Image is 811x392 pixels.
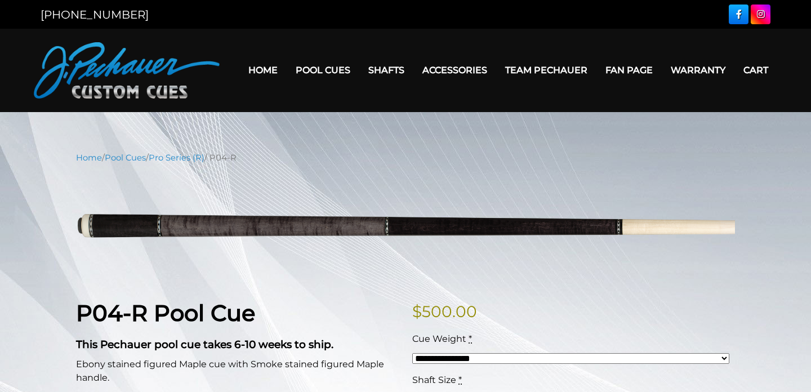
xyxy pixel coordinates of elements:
abbr: required [469,333,472,344]
span: Cue Weight [412,333,466,344]
a: Pro Series (R) [149,153,204,163]
a: Home [239,56,287,84]
a: Accessories [413,56,496,84]
a: Fan Page [596,56,662,84]
span: $ [412,302,422,321]
span: Shaft Size [412,375,456,385]
a: Cart [734,56,777,84]
a: Warranty [662,56,734,84]
a: Team Pechauer [496,56,596,84]
strong: This Pechauer pool cue takes 6-10 weeks to ship. [76,338,333,351]
strong: P04-R Pool Cue [76,299,255,327]
a: Pool Cues [287,56,359,84]
nav: Breadcrumb [76,152,735,164]
abbr: required [458,375,462,385]
img: Pechauer Custom Cues [34,42,220,99]
a: Shafts [359,56,413,84]
bdi: 500.00 [412,302,477,321]
a: [PHONE_NUMBER] [41,8,149,21]
a: Pool Cues [105,153,146,163]
img: P04-N.png [76,172,735,282]
a: Home [76,153,102,163]
p: Ebony stained figured Maple cue with Smoke stained figured Maple handle. [76,358,399,385]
